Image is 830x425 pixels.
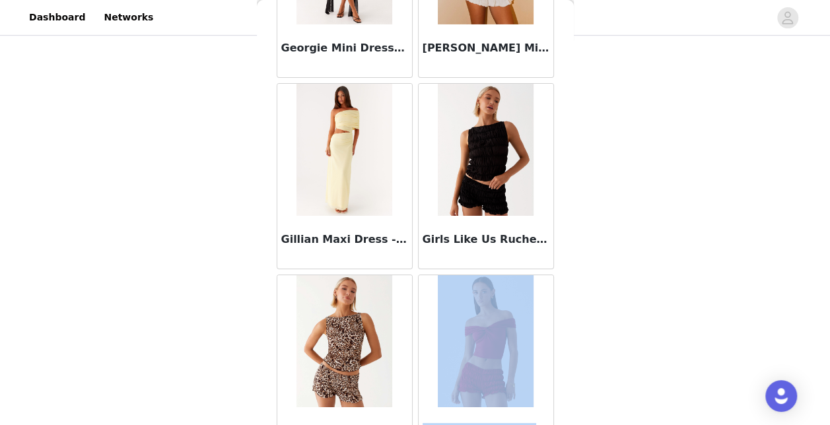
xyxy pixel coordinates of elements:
a: Dashboard [21,3,93,32]
h3: Gillian Maxi Dress - Yellow [281,232,408,247]
div: avatar [781,7,794,28]
img: Gillian Maxi Dress - Yellow [296,84,392,216]
img: Girls Like Us Ruched Mini Shorts - Maroon [438,275,534,407]
h3: Georgie Mini Dress - Black [281,40,408,56]
img: Girls Like Us Ruched Mini Shorts - Black [438,84,534,216]
h3: [PERSON_NAME] Mini Dress - Blue [423,40,549,56]
h3: Girls Like Us Ruched Mini Shorts - Black [423,232,549,247]
a: Networks [96,3,161,32]
img: Girls Like Us Ruched Mini Shorts - Leopard [296,275,392,407]
div: Open Intercom Messenger [765,380,797,412]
